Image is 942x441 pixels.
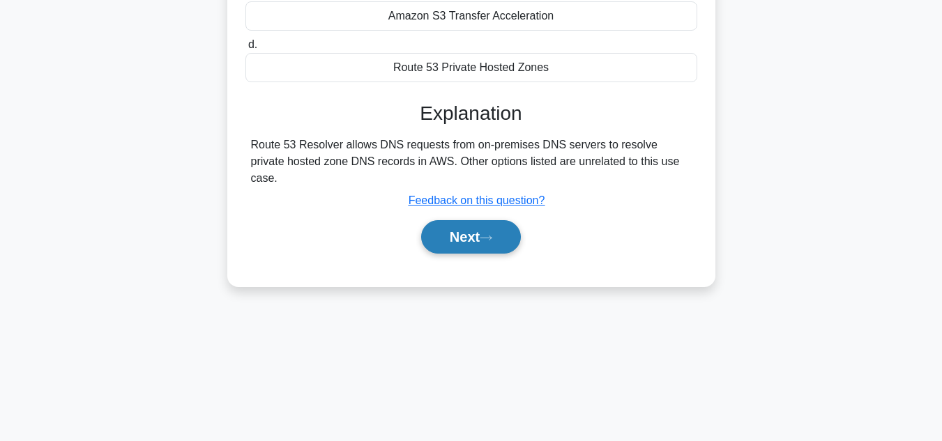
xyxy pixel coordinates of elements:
[251,137,692,187] div: Route 53 Resolver allows DNS requests from on-premises DNS servers to resolve private hosted zone...
[248,38,257,50] span: d.
[254,102,689,125] h3: Explanation
[245,1,697,31] div: Amazon S3 Transfer Acceleration
[245,53,697,82] div: Route 53 Private Hosted Zones
[409,194,545,206] a: Feedback on this question?
[421,220,521,254] button: Next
